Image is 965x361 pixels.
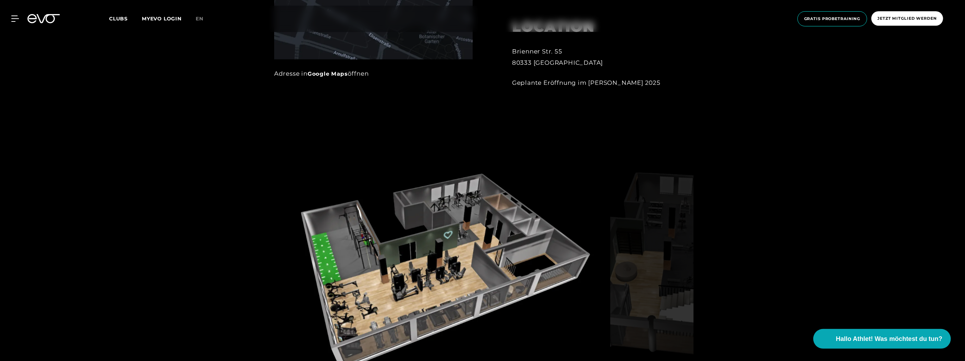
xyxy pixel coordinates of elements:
[512,46,667,69] div: Brienner Str. 55 80333 [GEOGRAPHIC_DATA]
[813,329,951,349] button: Hallo Athlet! Was möchtest du tun?
[836,334,942,344] span: Hallo Athlet! Was möchtest du tun?
[196,15,212,23] a: en
[878,15,937,21] span: Jetzt Mitglied werden
[109,15,142,22] a: Clubs
[142,15,182,22] a: MYEVO LOGIN
[512,77,667,88] div: Geplante Eröffnung im [PERSON_NAME] 2025
[308,70,348,77] a: Google Maps
[795,11,869,26] a: Gratis Probetraining
[869,11,945,26] a: Jetzt Mitglied werden
[109,15,128,22] span: Clubs
[804,16,860,22] span: Gratis Probetraining
[274,68,473,79] div: Adresse in öffnen
[196,15,203,22] span: en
